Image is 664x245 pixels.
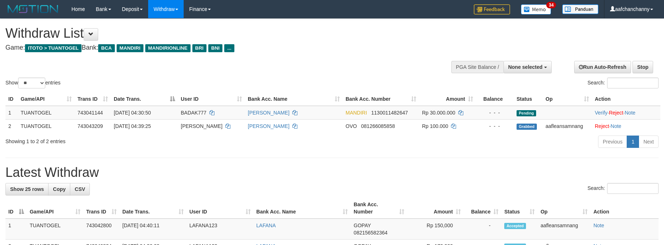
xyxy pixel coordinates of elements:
[625,110,635,116] a: Note
[5,198,27,219] th: ID: activate to sort column descending
[120,198,187,219] th: Date Trans.: activate to sort column ascending
[248,123,289,129] a: [PERSON_NAME]
[181,110,206,116] span: BADAK777
[98,44,114,52] span: BCA
[504,223,526,229] span: Accepted
[593,223,604,228] a: Note
[501,198,538,219] th: Status: activate to sort column ascending
[5,165,659,180] h1: Latest Withdraw
[574,61,631,73] a: Run Auto-Refresh
[371,110,408,116] span: Copy 1130011482647 to clipboard
[346,123,357,129] span: OVO
[5,106,18,120] td: 1
[192,44,206,52] span: BRI
[407,198,464,219] th: Amount: activate to sort column ascending
[346,110,367,116] span: MANDIRI
[517,110,536,116] span: Pending
[595,110,607,116] a: Verify
[422,123,448,129] span: Rp 100.000
[514,92,543,106] th: Status
[543,92,592,106] th: Op: activate to sort column ascending
[607,78,659,88] input: Search:
[407,219,464,240] td: Rp 150,000
[27,198,83,219] th: Game/API: activate to sort column ascending
[592,92,660,106] th: Action
[354,230,387,236] span: Copy 082156582364 to clipboard
[590,198,659,219] th: Action
[508,64,543,70] span: None selected
[632,61,653,73] a: Stop
[5,78,60,88] label: Show entries
[588,78,659,88] label: Search:
[53,186,66,192] span: Copy
[354,223,371,228] span: GOPAY
[5,4,60,14] img: MOTION_logo.png
[181,123,222,129] span: [PERSON_NAME]
[114,110,151,116] span: [DATE] 04:30:50
[451,61,504,73] div: PGA Site Balance /
[592,106,660,120] td: · ·
[18,92,75,106] th: Game/API: activate to sort column ascending
[5,119,18,133] td: 2
[476,92,514,106] th: Balance
[18,119,75,133] td: TUANTOGEL
[248,110,289,116] a: [PERSON_NAME]
[598,136,627,148] a: Previous
[517,124,537,130] span: Grabbed
[464,219,501,240] td: -
[543,119,592,133] td: aafleansamnang
[5,44,435,51] h4: Game: Bank:
[254,198,351,219] th: Bank Acc. Name: activate to sort column ascending
[111,92,178,106] th: Date Trans.: activate to sort column descending
[592,119,660,133] td: ·
[18,78,45,88] select: Showentries
[351,198,407,219] th: Bank Acc. Number: activate to sort column ascending
[464,198,501,219] th: Balance: activate to sort column ascending
[117,44,143,52] span: MANDIRI
[70,183,90,195] a: CSV
[609,110,623,116] a: Reject
[607,183,659,194] input: Search:
[245,92,343,106] th: Bank Acc. Name: activate to sort column ascending
[504,61,552,73] button: None selected
[361,123,395,129] span: Copy 081266085858 to clipboard
[419,92,476,106] th: Amount: activate to sort column ascending
[5,183,49,195] a: Show 25 rows
[10,186,44,192] span: Show 25 rows
[595,123,609,129] a: Reject
[5,26,435,41] h1: Withdraw List
[145,44,191,52] span: MANDIRIONLINE
[627,136,639,148] a: 1
[538,219,590,240] td: aafleansamnang
[83,219,120,240] td: 743042800
[538,198,590,219] th: Op: activate to sort column ascending
[474,4,510,14] img: Feedback.jpg
[208,44,222,52] span: BNI
[75,186,85,192] span: CSV
[224,44,234,52] span: ...
[178,92,245,106] th: User ID: activate to sort column ascending
[611,123,622,129] a: Note
[5,92,18,106] th: ID
[120,219,187,240] td: [DATE] 04:40:11
[114,123,151,129] span: [DATE] 04:39:25
[479,109,511,116] div: - - -
[422,110,455,116] span: Rp 30.000.000
[27,219,83,240] td: TUANTOGEL
[48,183,70,195] a: Copy
[78,123,103,129] span: 743043209
[5,219,27,240] td: 1
[187,219,254,240] td: LAFANA123
[83,198,120,219] th: Trans ID: activate to sort column ascending
[639,136,659,148] a: Next
[588,183,659,194] label: Search:
[343,92,419,106] th: Bank Acc. Number: activate to sort column ascending
[5,135,271,145] div: Showing 1 to 2 of 2 entries
[75,92,111,106] th: Trans ID: activate to sort column ascending
[546,2,556,8] span: 34
[25,44,82,52] span: ITOTO > TUANTOGEL
[78,110,103,116] span: 743041144
[256,223,276,228] a: LAFANA
[479,122,511,130] div: - - -
[187,198,254,219] th: User ID: activate to sort column ascending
